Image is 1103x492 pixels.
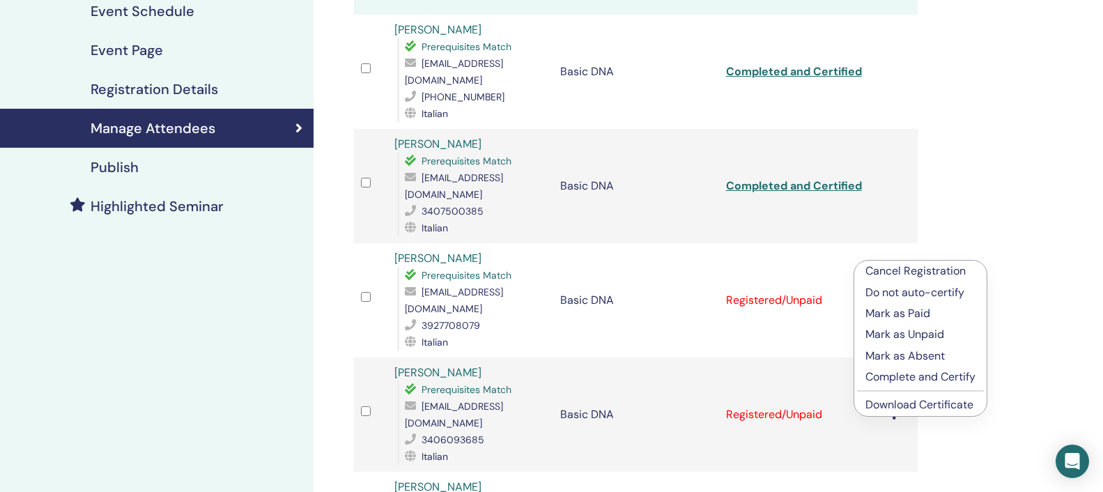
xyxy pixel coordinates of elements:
[726,64,862,79] a: Completed and Certified
[405,286,503,315] span: [EMAIL_ADDRESS][DOMAIN_NAME]
[394,365,481,380] a: [PERSON_NAME]
[394,137,481,151] a: [PERSON_NAME]
[422,450,448,463] span: Italian
[91,3,194,20] h4: Event Schedule
[422,383,511,396] span: Prerequisites Match
[91,42,163,59] h4: Event Page
[553,15,719,129] td: Basic DNA
[405,400,503,429] span: [EMAIL_ADDRESS][DOMAIN_NAME]
[422,336,448,348] span: Italian
[726,178,862,193] a: Completed and Certified
[422,205,484,217] span: 3407500385
[422,319,480,332] span: 3927708079
[394,251,481,266] a: [PERSON_NAME]
[865,284,975,301] p: Do not auto-certify
[865,397,973,412] a: Download Certificate
[405,57,503,86] span: [EMAIL_ADDRESS][DOMAIN_NAME]
[91,120,215,137] h4: Manage Attendees
[1056,445,1089,478] div: Open Intercom Messenger
[422,107,448,120] span: Italian
[422,155,511,167] span: Prerequisites Match
[91,198,224,215] h4: Highlighted Seminar
[422,269,511,282] span: Prerequisites Match
[865,348,975,364] p: Mark as Absent
[865,369,975,385] p: Complete and Certify
[865,263,975,279] p: Cancel Registration
[422,433,484,446] span: 3406093685
[553,243,719,358] td: Basic DNA
[91,81,218,98] h4: Registration Details
[553,129,719,243] td: Basic DNA
[394,22,481,37] a: [PERSON_NAME]
[553,358,719,472] td: Basic DNA
[422,40,511,53] span: Prerequisites Match
[405,171,503,201] span: [EMAIL_ADDRESS][DOMAIN_NAME]
[91,159,139,176] h4: Publish
[422,222,448,234] span: Italian
[422,91,504,103] span: [PHONE_NUMBER]
[865,305,975,322] p: Mark as Paid
[865,326,975,343] p: Mark as Unpaid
